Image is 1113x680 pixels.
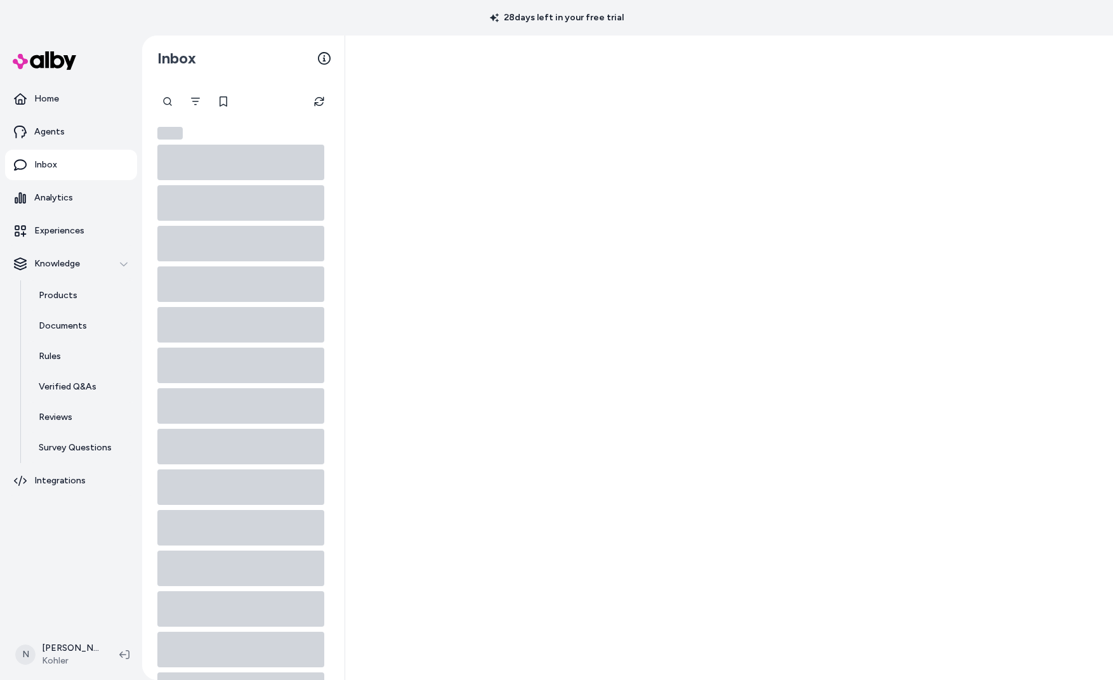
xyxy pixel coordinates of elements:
p: Knowledge [34,258,80,270]
a: Experiences [5,216,137,246]
span: N [15,644,36,665]
a: Integrations [5,466,137,496]
a: Verified Q&As [26,372,137,402]
h2: Inbox [157,49,196,68]
p: Analytics [34,192,73,204]
p: Agents [34,126,65,138]
img: alby Logo [13,51,76,70]
a: Home [5,84,137,114]
button: Filter [183,89,208,114]
p: Products [39,289,77,302]
p: Rules [39,350,61,363]
p: Verified Q&As [39,381,96,393]
p: 28 days left in your free trial [482,11,631,24]
button: N[PERSON_NAME]Kohler [8,634,109,675]
button: Refresh [306,89,332,114]
a: Inbox [5,150,137,180]
a: Documents [26,311,137,341]
p: Integrations [34,474,86,487]
a: Agents [5,117,137,147]
p: Reviews [39,411,72,424]
p: Home [34,93,59,105]
p: Experiences [34,225,84,237]
p: Inbox [34,159,57,171]
p: [PERSON_NAME] [42,642,99,655]
a: Analytics [5,183,137,213]
p: Documents [39,320,87,332]
a: Survey Questions [26,433,137,463]
a: Reviews [26,402,137,433]
p: Survey Questions [39,441,112,454]
span: Kohler [42,655,99,667]
a: Products [26,280,137,311]
a: Rules [26,341,137,372]
button: Knowledge [5,249,137,279]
